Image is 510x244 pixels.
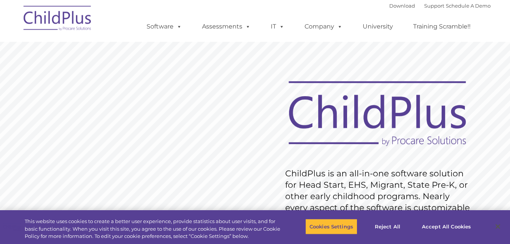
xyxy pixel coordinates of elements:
[446,3,491,9] a: Schedule A Demo
[305,219,357,234] button: Cookies Settings
[418,219,475,234] button: Accept All Cookies
[364,219,411,234] button: Reject All
[406,19,478,34] a: Training Scramble!!
[194,19,258,34] a: Assessments
[489,218,506,235] button: Close
[139,19,189,34] a: Software
[355,19,401,34] a: University
[20,0,96,38] img: ChildPlus by Procare Solutions
[424,3,444,9] a: Support
[297,19,350,34] a: Company
[25,218,281,240] div: This website uses cookies to create a better user experience, provide statistics about user visit...
[389,3,415,9] a: Download
[389,3,491,9] font: |
[263,19,292,34] a: IT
